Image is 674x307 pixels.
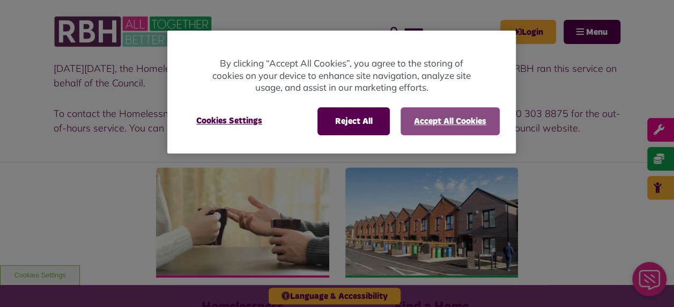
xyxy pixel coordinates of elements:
[167,31,516,153] div: Privacy
[317,107,390,135] button: Reject All
[183,107,275,134] button: Cookies Settings
[210,57,473,94] p: By clicking “Accept All Cookies”, you agree to the storing of cookies on your device to enhance s...
[401,107,500,135] button: Accept All Cookies
[6,3,41,38] div: Close Web Assistant
[167,31,516,153] div: Cookie banner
